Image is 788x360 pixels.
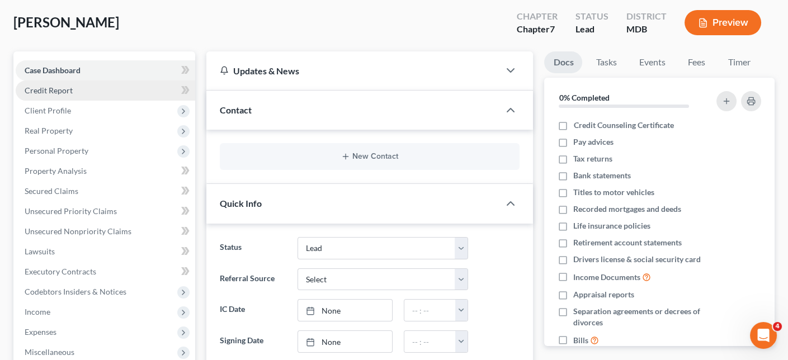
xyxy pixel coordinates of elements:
[719,51,759,73] a: Timer
[25,166,87,176] span: Property Analysis
[25,226,131,236] span: Unsecured Nonpriority Claims
[25,267,96,276] span: Executory Contracts
[25,146,88,155] span: Personal Property
[685,10,761,35] button: Preview
[25,206,117,216] span: Unsecured Priority Claims
[544,51,582,73] a: Docs
[214,237,292,259] label: Status
[214,330,292,353] label: Signing Date
[229,152,511,161] button: New Contact
[573,306,707,328] span: Separation agreements or decrees of divorces
[16,60,195,80] a: Case Dashboard
[298,331,391,352] a: None
[573,136,614,148] span: Pay advices
[25,126,73,135] span: Real Property
[25,106,71,115] span: Client Profile
[298,300,391,321] a: None
[13,14,119,30] span: [PERSON_NAME]
[630,51,674,73] a: Events
[517,23,558,36] div: Chapter
[220,105,252,115] span: Contact
[214,268,292,291] label: Referral Source
[404,300,456,321] input: -- : --
[773,322,782,331] span: 4
[550,23,555,34] span: 7
[25,86,73,95] span: Credit Report
[573,187,654,198] span: Titles to motor vehicles
[16,201,195,221] a: Unsecured Priority Claims
[573,272,640,283] span: Income Documents
[220,198,262,209] span: Quick Info
[16,241,195,262] a: Lawsuits
[573,289,634,300] span: Appraisal reports
[573,335,588,346] span: Bills
[575,10,608,23] div: Status
[25,327,56,337] span: Expenses
[16,161,195,181] a: Property Analysis
[25,186,78,196] span: Secured Claims
[16,181,195,201] a: Secured Claims
[16,262,195,282] a: Executory Contracts
[573,237,682,248] span: Retirement account statements
[25,247,55,256] span: Lawsuits
[404,331,456,352] input: -- : --
[573,254,701,265] span: Drivers license & social security card
[573,220,650,231] span: Life insurance policies
[214,299,292,321] label: IC Date
[750,322,777,349] iframe: Intercom live chat
[25,347,74,357] span: Miscellaneous
[678,51,714,73] a: Fees
[626,10,667,23] div: District
[575,23,608,36] div: Lead
[626,23,667,36] div: MDB
[25,287,126,296] span: Codebtors Insiders & Notices
[517,10,558,23] div: Chapter
[25,65,81,75] span: Case Dashboard
[220,65,486,77] div: Updates & News
[573,153,612,164] span: Tax returns
[559,93,609,102] strong: 0% Completed
[573,170,631,181] span: Bank statements
[587,51,625,73] a: Tasks
[573,120,673,131] span: Credit Counseling Certificate
[25,307,50,316] span: Income
[16,221,195,241] a: Unsecured Nonpriority Claims
[16,80,195,101] a: Credit Report
[573,203,681,215] span: Recorded mortgages and deeds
